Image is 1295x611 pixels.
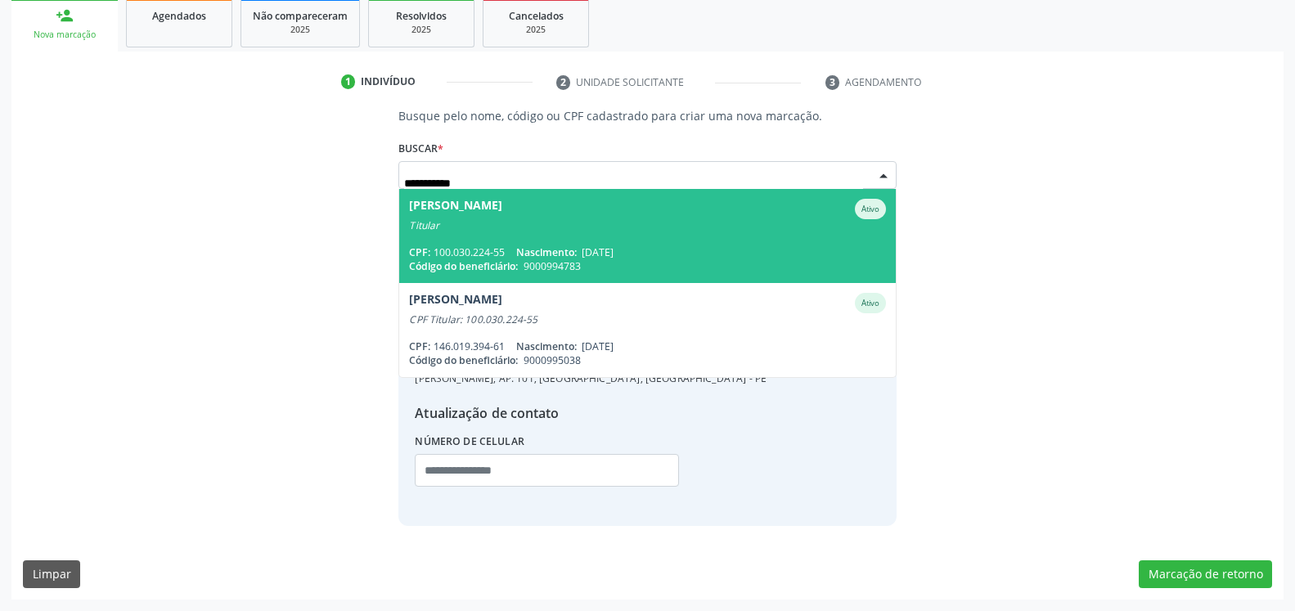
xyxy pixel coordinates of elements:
label: Número de celular [415,429,524,454]
div: [PERSON_NAME] [409,293,502,313]
button: Limpar [23,560,80,588]
div: person_add [56,7,74,25]
span: Nascimento: [516,339,577,353]
div: CPF Titular: 100.030.224-55 [409,313,885,326]
span: Agendados [152,9,206,23]
div: [PERSON_NAME], AP. 101, [GEOGRAPHIC_DATA], [GEOGRAPHIC_DATA] - PE [415,371,767,386]
span: Não compareceram [253,9,348,23]
div: Atualização de contato [415,403,767,423]
span: [DATE] [582,339,614,353]
span: [DATE] [582,245,614,259]
div: 2025 [253,24,348,36]
div: Titular [409,219,885,232]
span: CPF: [409,245,430,259]
div: 100.030.224-55 [409,245,885,259]
span: Código do beneficiário: [409,259,518,273]
div: 2025 [495,24,577,36]
span: CPF: [409,339,430,353]
label: Buscar [398,136,443,161]
div: 146.019.394-61 [409,339,885,353]
span: Cancelados [509,9,564,23]
div: Indivíduo [361,74,416,89]
small: Ativo [861,298,879,308]
button: Marcação de retorno [1139,560,1272,588]
span: Nascimento: [516,245,577,259]
span: 9000994783 [524,259,581,273]
span: Resolvidos [396,9,447,23]
div: 2025 [380,24,462,36]
div: 1 [341,74,356,89]
p: Busque pelo nome, código ou CPF cadastrado para criar uma nova marcação. [398,107,896,124]
span: Código do beneficiário: [409,353,518,367]
small: Ativo [861,204,879,214]
div: Nova marcação [23,29,106,41]
span: 9000995038 [524,353,581,367]
div: [PERSON_NAME] [409,199,502,219]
